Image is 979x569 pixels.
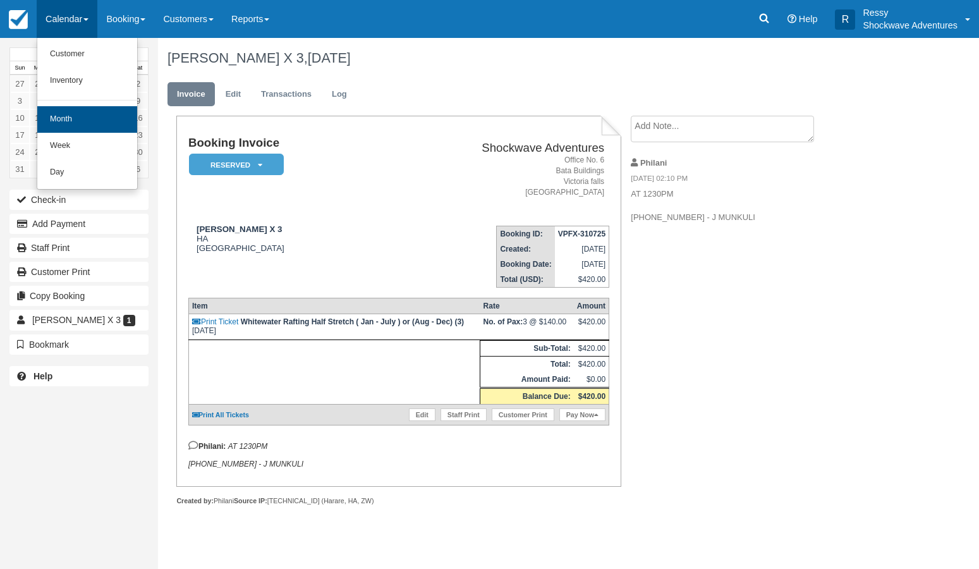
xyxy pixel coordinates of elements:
strong: Created by: [176,497,214,505]
th: Booking ID: [497,226,555,242]
a: Staff Print [9,238,149,258]
a: Help [9,366,149,386]
a: [PERSON_NAME] X 3 1 [9,310,149,330]
em: AT 1230PM [PHONE_NUMBER] - J MUNKULI [188,442,303,468]
th: Sub-Total: [480,341,574,357]
h2: Shockwave Adventures [374,142,604,155]
a: 1 [30,161,49,178]
em: Reserved [189,154,284,176]
p: AT 1230PM [PHONE_NUMBER] - J MUNKULI [631,188,844,224]
span: 1 [123,315,135,326]
button: Check-in [9,190,149,210]
div: HA [GEOGRAPHIC_DATA] [188,224,369,253]
a: 6 [128,161,148,178]
button: Add Payment [9,214,149,234]
th: Amount [574,298,609,314]
h1: [PERSON_NAME] X 3, [167,51,883,66]
strong: Source IP: [234,497,267,505]
span: [PERSON_NAME] X 3 [32,315,121,325]
div: Philani [TECHNICAL_ID] (Harare, HA, ZW) [176,496,621,506]
th: Mon [30,61,49,75]
button: Copy Booking [9,286,149,306]
th: Amount Paid: [480,372,574,388]
strong: [PERSON_NAME] X 3 [197,224,283,234]
td: $420.00 [574,357,609,372]
div: R [835,9,855,30]
a: 24 [10,144,30,161]
strong: Philani [640,158,667,168]
td: $420.00 [574,341,609,357]
a: 16 [128,109,148,126]
a: Transactions [252,82,321,107]
th: Sun [10,61,30,75]
a: Reserved [188,153,279,176]
a: 31 [10,161,30,178]
td: $420.00 [555,272,609,288]
td: $0.00 [574,372,609,388]
a: Staff Print [441,408,487,421]
i: Help [787,15,796,23]
p: Shockwave Adventures [863,19,958,32]
a: Edit [216,82,250,107]
h1: Booking Invoice [188,137,369,150]
a: Print Ticket [192,317,238,326]
a: Customer Print [492,408,554,421]
b: Help [33,371,52,381]
a: Customer [37,41,137,68]
a: Print All Tickets [192,411,249,419]
a: Customer Print [9,262,149,282]
a: Day [37,159,137,186]
strong: No. of Pax [483,317,523,326]
th: Total (USD): [497,272,555,288]
p: Ressy [863,6,958,19]
strong: VPFX-310725 [558,229,605,238]
address: Office No. 6 Bata Buildings Victoria falls [GEOGRAPHIC_DATA] [374,155,604,199]
a: 10 [10,109,30,126]
a: 30 [128,144,148,161]
a: 11 [30,109,49,126]
span: Help [799,14,818,24]
th: Created: [497,242,555,257]
a: Pay Now [559,408,605,421]
a: Log [322,82,356,107]
a: 17 [10,126,30,144]
th: Rate [480,298,574,314]
ul: Calendar [37,38,138,190]
th: Balance Due: [480,388,574,405]
a: 23 [128,126,148,144]
th: Booking Date: [497,257,555,272]
a: Inventory [37,68,137,94]
th: Total: [480,357,574,372]
td: 3 @ $140.00 [480,314,574,340]
a: 3 [10,92,30,109]
a: 18 [30,126,49,144]
a: Invoice [167,82,215,107]
strong: Whitewater Rafting Half Stretch ( Jan - July ) or (Aug - Dec) (3) [241,317,464,326]
td: [DATE] [188,314,480,340]
a: Edit [409,408,435,421]
a: 2 [128,75,148,92]
img: checkfront-main-nav-mini-logo.png [9,10,28,29]
div: $420.00 [577,317,605,336]
td: [DATE] [555,242,609,257]
a: Month [37,106,137,133]
em: [DATE] 02:10 PM [631,173,844,187]
th: Item [188,298,480,314]
a: 27 [10,75,30,92]
a: 25 [30,144,49,161]
td: [DATE] [555,257,609,272]
button: Bookmark [9,334,149,355]
a: 9 [128,92,148,109]
span: [DATE] [308,50,351,66]
th: Sat [128,61,148,75]
a: 4 [30,92,49,109]
a: Week [37,133,137,159]
strong: Philani: [188,442,226,451]
strong: $420.00 [578,392,605,401]
a: 28 [30,75,49,92]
